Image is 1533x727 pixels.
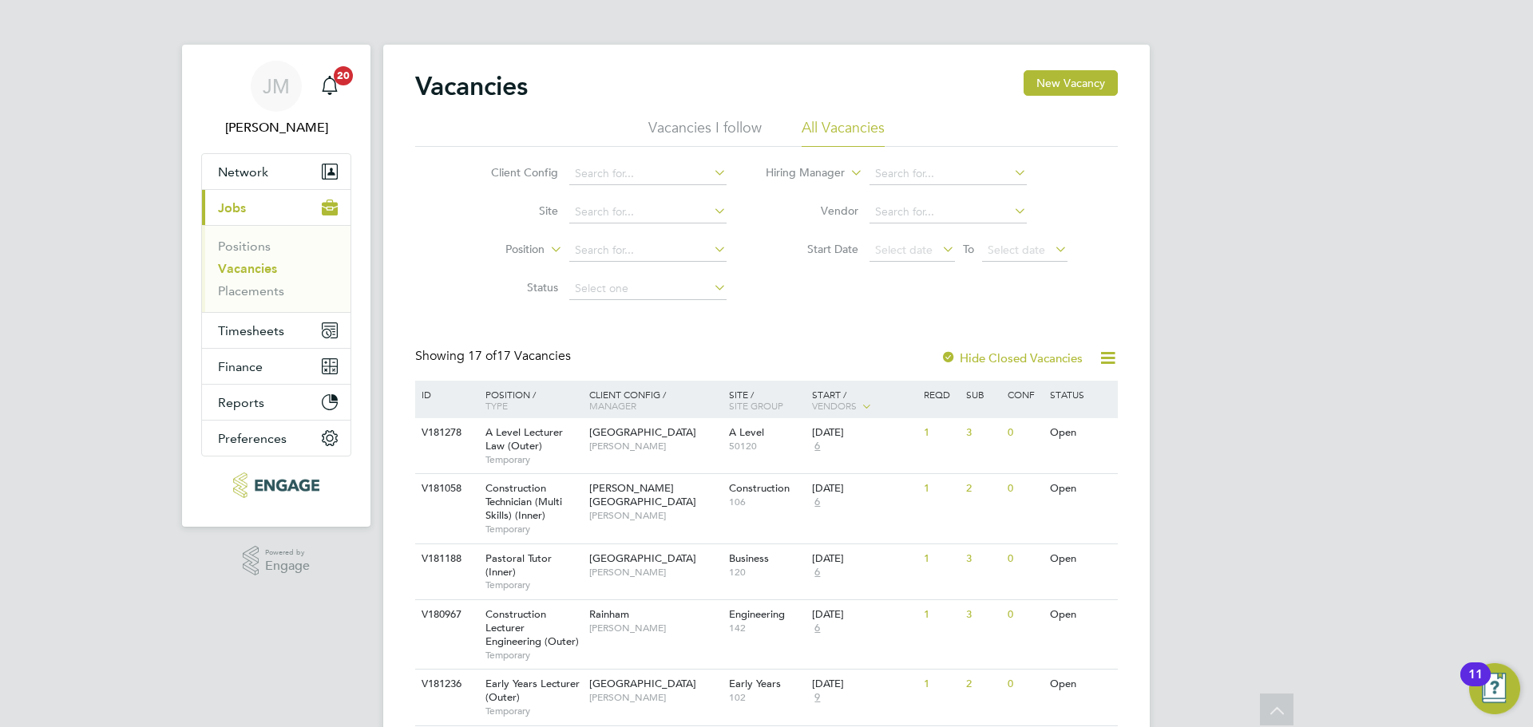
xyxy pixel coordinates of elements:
[589,509,721,522] span: [PERSON_NAME]
[962,474,1004,504] div: 2
[485,607,579,648] span: Construction Lecturer Engineering (Outer)
[920,418,961,448] div: 1
[485,453,581,466] span: Temporary
[808,381,920,421] div: Start /
[218,261,277,276] a: Vacancies
[569,278,727,300] input: Select one
[1004,544,1045,574] div: 0
[201,61,351,137] a: JM[PERSON_NAME]
[589,691,721,704] span: [PERSON_NAME]
[1004,418,1045,448] div: 0
[1046,474,1115,504] div: Open
[812,622,822,635] span: 6
[962,600,1004,630] div: 3
[418,381,473,408] div: ID
[202,385,351,420] button: Reports
[766,203,858,218] label: Vendor
[485,481,562,522] span: Construction Technician (Multi Skills) (Inner)
[202,154,351,189] button: Network
[453,242,545,258] label: Position
[485,523,581,535] span: Temporary
[218,431,287,446] span: Preferences
[485,705,581,717] span: Temporary
[589,677,696,690] span: [GEOGRAPHIC_DATA]
[958,239,979,259] span: To
[218,239,271,254] a: Positions
[729,607,785,621] span: Engineering
[869,163,1027,185] input: Search for...
[589,622,721,634] span: [PERSON_NAME]
[485,551,552,579] span: Pastoral Tutor (Inner)
[569,163,727,185] input: Search for...
[1046,418,1115,448] div: Open
[1004,600,1045,630] div: 0
[589,566,721,579] span: [PERSON_NAME]
[1024,70,1118,96] button: New Vacancy
[753,165,845,181] label: Hiring Manager
[962,418,1004,448] div: 3
[729,551,769,565] span: Business
[589,399,636,412] span: Manager
[1469,663,1520,714] button: Open Resource Center, 11 new notifications
[418,600,473,630] div: V180967
[1046,544,1115,574] div: Open
[202,313,351,348] button: Timesheets
[812,678,916,691] div: [DATE]
[218,200,246,215] span: Jobs
[418,670,473,699] div: V181236
[334,66,353,85] span: 20
[589,607,629,621] span: Rainham
[415,348,574,365] div: Showing
[468,348,497,364] span: 17 of
[485,649,581,662] span: Temporary
[202,225,351,312] div: Jobs
[1046,670,1115,699] div: Open
[1004,670,1045,699] div: 0
[920,381,961,408] div: Reqd
[314,61,346,112] a: 20
[920,670,961,699] div: 1
[473,381,585,419] div: Position /
[729,425,764,439] span: A Level
[812,566,822,579] span: 6
[201,472,351,498] a: Go to home page
[812,426,916,440] div: [DATE]
[725,381,809,419] div: Site /
[218,283,284,298] a: Placements
[729,691,805,704] span: 102
[485,425,563,452] span: A Level Lecturer Law (Outer)
[202,421,351,456] button: Preferences
[941,350,1083,365] label: Hide Closed Vacancies
[729,677,781,690] span: Early Years
[569,239,727,262] input: Search for...
[962,670,1004,699] div: 2
[962,381,1004,408] div: Sub
[729,399,783,412] span: Site Group
[1004,474,1045,504] div: 0
[988,243,1045,257] span: Select date
[812,552,916,566] div: [DATE]
[263,76,290,97] span: JM
[418,474,473,504] div: V181058
[875,243,933,257] span: Select date
[466,165,558,180] label: Client Config
[812,691,822,705] span: 9
[766,242,858,256] label: Start Date
[265,546,310,559] span: Powered by
[1004,381,1045,408] div: Conf
[589,425,696,439] span: [GEOGRAPHIC_DATA]
[729,496,805,508] span: 106
[418,418,473,448] div: V181278
[812,399,857,412] span: Vendors
[218,395,264,410] span: Reports
[729,481,790,495] span: Construction
[485,399,508,412] span: Type
[812,482,916,496] div: [DATE]
[920,544,961,574] div: 1
[589,481,696,508] span: [PERSON_NAME][GEOGRAPHIC_DATA]
[202,190,351,225] button: Jobs
[418,544,473,574] div: V181188
[920,600,961,630] div: 1
[466,280,558,294] label: Status
[415,70,528,102] h2: Vacancies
